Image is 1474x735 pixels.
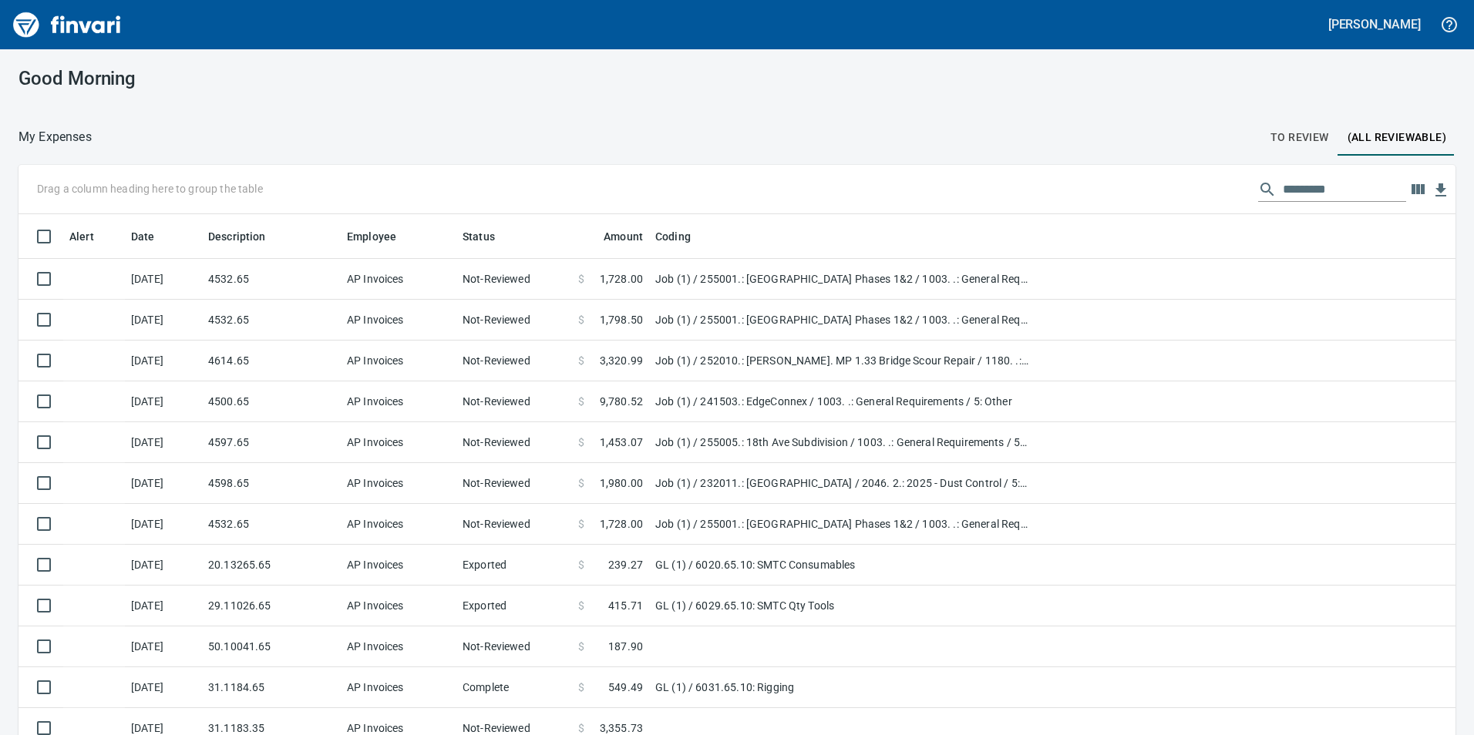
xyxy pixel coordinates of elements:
[578,516,584,532] span: $
[456,463,572,504] td: Not-Reviewed
[608,639,643,654] span: 187.90
[578,557,584,572] span: $
[578,435,584,450] span: $
[125,545,202,586] td: [DATE]
[578,639,584,654] span: $
[655,227,711,246] span: Coding
[578,353,584,368] span: $
[125,381,202,422] td: [DATE]
[347,227,396,246] span: Employee
[578,598,584,613] span: $
[125,586,202,626] td: [DATE]
[1270,128,1329,147] span: To Review
[341,300,456,341] td: AP Invoices
[600,312,643,327] span: 1,798.50
[600,516,643,532] span: 1,728.00
[347,227,416,246] span: Employee
[649,463,1035,504] td: Job (1) / 232011.: [GEOGRAPHIC_DATA] / 2046. 2.: 2025 - Dust Control / 5: Other
[578,271,584,287] span: $
[649,300,1035,341] td: Job (1) / 255001.: [GEOGRAPHIC_DATA] Phases 1&2 / 1003. .: General Requirements / 5: Other
[649,504,1035,545] td: Job (1) / 255001.: [GEOGRAPHIC_DATA] Phases 1&2 / 1003. .: General Requirements / 5: Other
[131,227,155,246] span: Date
[19,128,92,146] nav: breadcrumb
[608,557,643,572] span: 239.27
[600,271,643,287] span: 1,728.00
[202,586,341,626] td: 29.11026.65
[202,667,341,708] td: 31.1184.65
[456,545,572,586] td: Exported
[341,626,456,667] td: AP Invoices
[341,504,456,545] td: AP Invoices
[341,667,456,708] td: AP Invoices
[649,381,1035,422] td: Job (1) / 241503.: EdgeConnex / 1003. .: General Requirements / 5: Other
[125,626,202,667] td: [DATE]
[341,545,456,586] td: AP Invoices
[649,341,1035,381] td: Job (1) / 252010.: [PERSON_NAME]. MP 1.33 Bridge Scour Repair / 1180. .: Trailers, Air Comp, Gene...
[69,227,114,246] span: Alert
[1328,16,1421,32] h5: [PERSON_NAME]
[608,680,643,695] span: 549.49
[202,463,341,504] td: 4598.65
[125,259,202,300] td: [DATE]
[456,422,572,463] td: Not-Reviewed
[649,667,1035,708] td: GL (1) / 6031.65.10: Rigging
[125,504,202,545] td: [DATE]
[341,259,456,300] td: AP Invoices
[655,227,691,246] span: Coding
[341,422,456,463] td: AP Invoices
[649,545,1035,586] td: GL (1) / 6020.65.10: SMTC Consumables
[69,227,94,246] span: Alert
[456,667,572,708] td: Complete
[1406,178,1429,201] button: Choose columns to display
[202,626,341,667] td: 50.10041.65
[1324,12,1425,36] button: [PERSON_NAME]
[9,6,125,43] img: Finvari
[600,353,643,368] span: 3,320.99
[649,422,1035,463] td: Job (1) / 255005.: 18th Ave Subdivision / 1003. .: General Requirements / 5: Other
[341,463,456,504] td: AP Invoices
[208,227,266,246] span: Description
[456,381,572,422] td: Not-Reviewed
[37,181,263,196] p: Drag a column heading here to group the table
[125,300,202,341] td: [DATE]
[578,680,584,695] span: $
[456,504,572,545] td: Not-Reviewed
[600,394,643,409] span: 9,780.52
[456,586,572,626] td: Exported
[578,475,584,491] span: $
[202,341,341,381] td: 4614.65
[1429,179,1452,202] button: Download table
[125,667,202,708] td: [DATE]
[456,300,572,341] td: Not-Reviewed
[456,626,572,667] td: Not-Reviewed
[463,227,515,246] span: Status
[202,259,341,300] td: 4532.65
[578,394,584,409] span: $
[125,341,202,381] td: [DATE]
[125,422,202,463] td: [DATE]
[456,341,572,381] td: Not-Reviewed
[1348,128,1446,147] span: (All Reviewable)
[202,545,341,586] td: 20.13265.65
[125,463,202,504] td: [DATE]
[202,504,341,545] td: 4532.65
[202,422,341,463] td: 4597.65
[600,435,643,450] span: 1,453.07
[584,227,643,246] span: Amount
[578,312,584,327] span: $
[19,128,92,146] p: My Expenses
[19,68,473,89] h3: Good Morning
[131,227,175,246] span: Date
[463,227,495,246] span: Status
[608,598,643,613] span: 415.71
[202,381,341,422] td: 4500.65
[456,259,572,300] td: Not-Reviewed
[341,341,456,381] td: AP Invoices
[208,227,286,246] span: Description
[341,586,456,626] td: AP Invoices
[341,381,456,422] td: AP Invoices
[202,300,341,341] td: 4532.65
[604,227,643,246] span: Amount
[649,586,1035,626] td: GL (1) / 6029.65.10: SMTC Qty Tools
